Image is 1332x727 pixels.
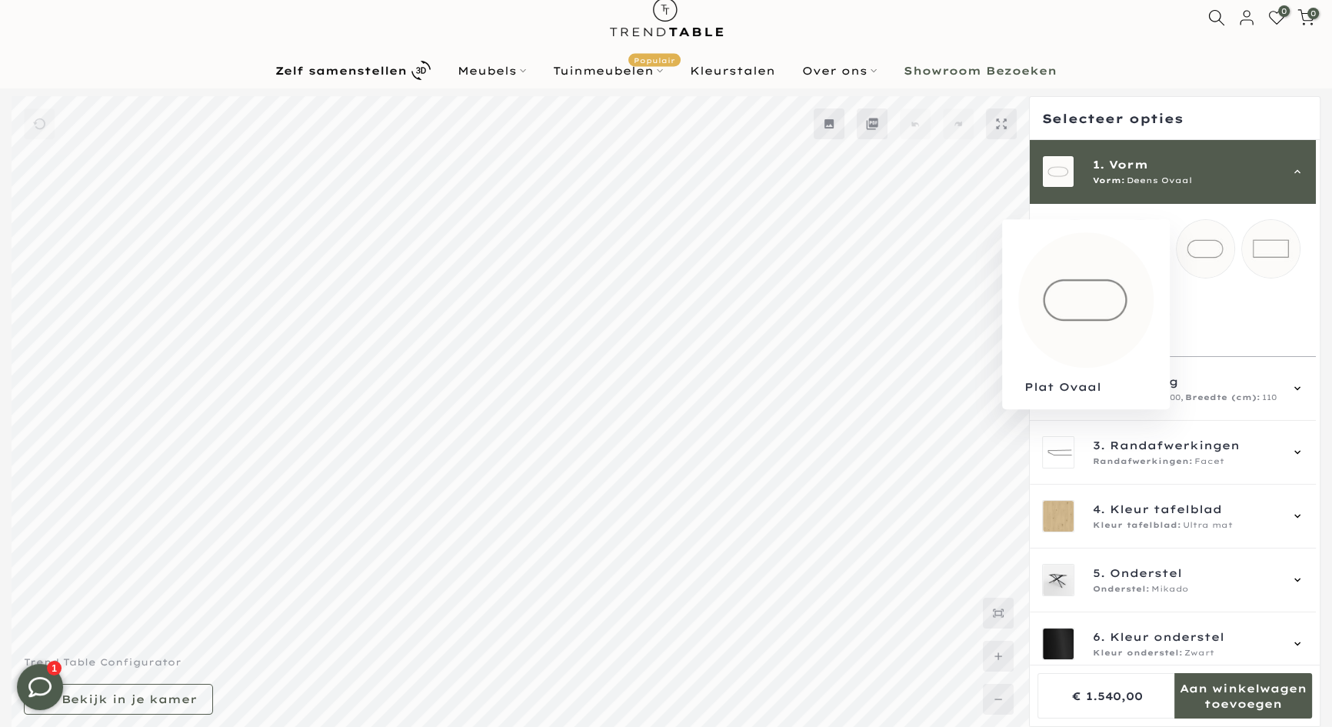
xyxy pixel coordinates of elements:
span: 0 [1307,8,1319,19]
a: TuinmeubelenPopulair [540,62,677,80]
iframe: toggle-frame [2,649,78,725]
b: Zelf samenstellen [275,65,407,76]
span: 0 [1278,5,1290,17]
a: Zelf samenstellen [262,57,445,84]
a: Over ons [789,62,891,80]
a: Showroom Bezoeken [891,62,1071,80]
span: Populair [628,53,681,66]
a: Kleurstalen [677,62,789,80]
a: 0 [1268,9,1285,26]
a: 0 [1297,9,1314,26]
a: Meubels [445,62,540,80]
b: Showroom Bezoeken [904,65,1057,76]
